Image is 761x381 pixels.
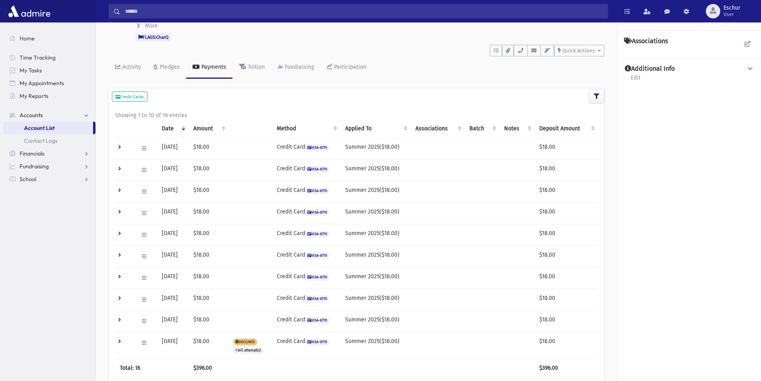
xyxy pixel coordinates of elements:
th: Date: activate to sort column ascending [157,120,189,138]
span: Quick Actions [562,48,595,54]
td: $18.00 [189,267,228,289]
span: My Tasks [20,67,42,74]
div: Payments [200,64,226,70]
button: Additional Info [624,65,755,73]
td: $18.00 [189,224,228,246]
td: [DATE] [157,267,189,289]
button: Credit Cards [112,92,147,102]
span: My Appointments [20,80,64,87]
a: Account List [3,122,93,134]
div: Activity [121,64,141,70]
td: Credit Card [272,267,340,289]
a: My Appointments [3,77,95,90]
a: Participation [320,56,373,79]
td: Credit Card [272,203,340,224]
a: Financials [3,147,95,160]
a: School [3,173,95,186]
td: $18.00 [534,160,598,181]
td: [DATE] [157,332,189,359]
div: Pledges [158,64,180,70]
th: $396.00 [189,359,228,377]
td: [DATE] [157,160,189,181]
th: Batch: activate to sort column ascending [465,120,499,138]
a: Fundraising [271,56,320,79]
td: Summer 2025($18.00) [340,203,411,224]
img: AdmirePro [6,3,52,19]
span: VISA-8770 [305,231,330,237]
td: $18.00 [189,246,228,267]
td: $18.00 [189,311,228,332]
th: Total: 16 [115,359,189,377]
td: $18.00 [534,289,598,311]
td: [DATE] [157,181,189,203]
span: Account List [24,124,55,132]
span: Financials [20,150,44,157]
a: Tuition [232,56,271,79]
span: Eschur [723,5,740,11]
button: More [136,22,159,30]
a: Contact Logs [3,134,95,147]
div: Tuition [246,64,265,70]
div: Fundraising [283,64,314,70]
span: VISA-8770 [305,188,330,194]
td: $18.00 [189,160,228,181]
td: Credit Card [272,224,340,246]
input: Search [120,4,608,18]
span: VISA-8770 [305,295,330,302]
span: VISA-8770 [305,252,330,259]
span: FLAGS:CharQ [136,33,171,41]
span: Contact Logs [24,137,58,144]
th: Deposit Amount: activate to sort column ascending [534,120,598,138]
td: Summer 2025($18.00) [340,224,411,246]
td: $18.00 [534,311,598,332]
a: Pledges [147,56,186,79]
th: $396.00 [534,359,598,377]
a: Edit [630,73,641,88]
td: Credit Card [272,138,340,160]
span: More [145,22,158,29]
div: Participation [332,64,366,70]
td: $18.00 [534,203,598,224]
th: Amount: activate to sort column ascending [189,120,228,138]
span: User [723,11,740,18]
th: Associations: activate to sort column ascending [411,120,465,138]
td: $18.00 [189,181,228,203]
span: Time Tracking [20,54,56,61]
small: Credit Cards [115,94,144,100]
td: $18.00 [534,181,598,203]
td: $18.00 [534,246,598,267]
td: [DATE] [157,289,189,311]
td: [DATE] [157,203,189,224]
button: Quick Actions [554,45,604,56]
td: Summer 2025($18.00) [340,289,411,311]
td: $18.00 [534,224,598,246]
td: [DATE] [157,246,189,267]
td: $18.00 [534,332,598,359]
span: VISA-8770 [305,274,330,281]
td: Summer 2025($18.00) [340,311,411,332]
td: $18.00 [534,267,598,289]
span: VISA-8770 [305,317,330,324]
span: Fundraising [20,163,49,170]
td: $18.00 [189,332,228,359]
a: My Reports [3,90,95,102]
div: Showing 1 to 10 of 16 entries [115,111,598,120]
td: Summer 2025($18.00) [340,181,411,203]
td: Summer 2025($18.00) [340,160,411,181]
td: Summer 2025($18.00) [340,138,411,160]
a: Time Tracking [3,51,95,64]
span: DECLINED [233,339,257,345]
td: $18.00 [534,138,598,160]
td: Credit Card [272,289,340,311]
td: [DATE] [157,138,189,160]
th: Applied To: activate to sort column ascending [340,120,411,138]
td: Credit Card [272,246,340,267]
span: 1 bill attempt(s) [233,347,263,354]
span: VISA-8770 [305,209,330,216]
td: Summer 2025($18.00) [340,332,411,359]
h4: Associations [624,37,668,45]
a: Home [3,32,95,45]
td: Summer 2025($18.00) [340,246,411,267]
span: VISA-8770 [305,144,330,151]
th: Method: activate to sort column ascending [272,120,340,138]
